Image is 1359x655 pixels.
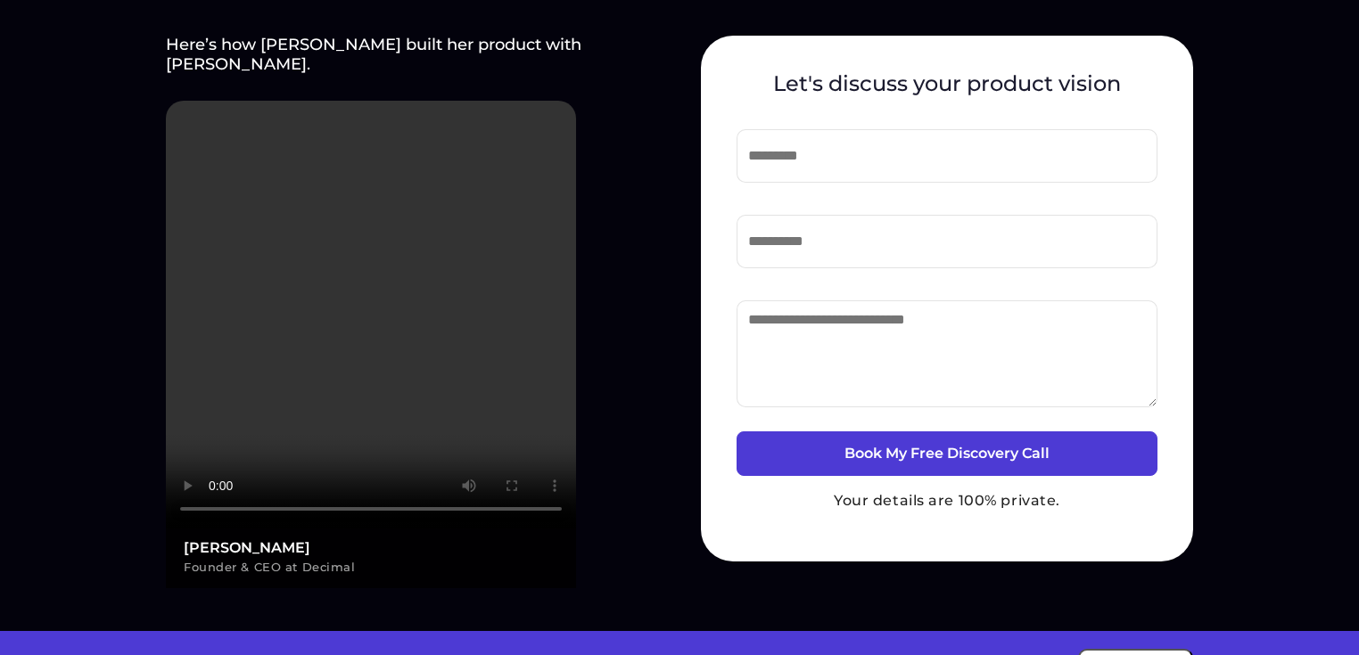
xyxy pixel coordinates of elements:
[737,490,1157,512] p: Your details are 100% private.
[166,36,658,74] h4: Here’s how [PERSON_NAME] built her product with [PERSON_NAME].
[737,71,1157,97] h4: Let's discuss your product vision
[737,431,1157,476] button: Book My Free Discovery Call
[184,539,558,556] h3: [PERSON_NAME]
[184,556,558,577] p: Founder & CEO at Decimal
[1194,568,1359,655] iframe: portal-trigger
